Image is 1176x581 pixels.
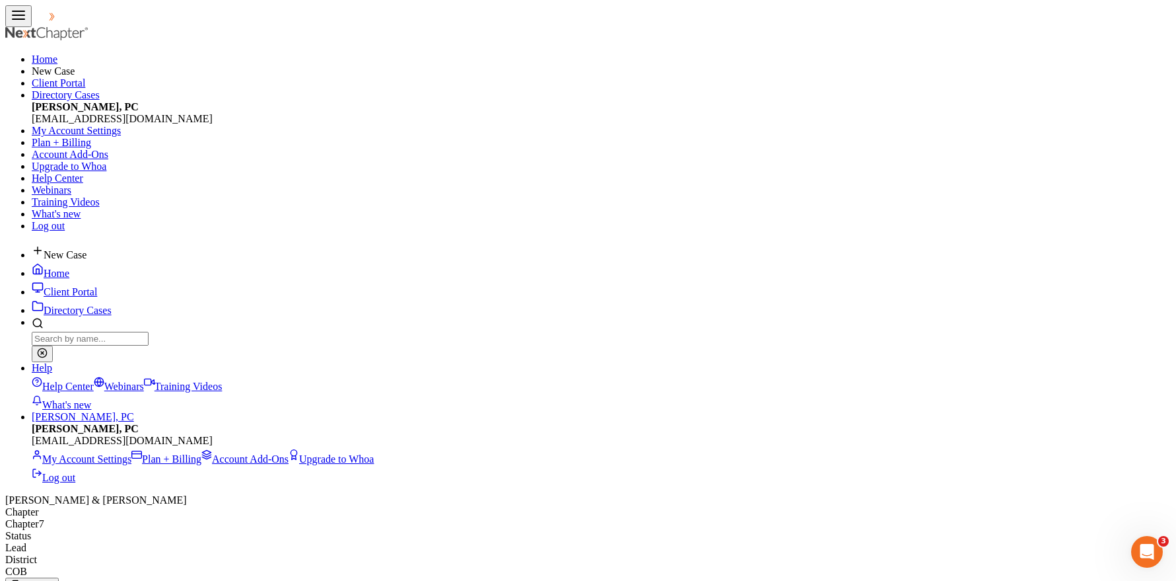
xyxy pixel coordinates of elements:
[32,196,100,208] a: Training Videos
[32,184,71,196] a: Webinars
[131,453,201,465] a: Plan + Billing
[5,542,1171,554] div: Lead
[32,220,65,231] a: Log out
[32,77,85,89] a: Client Portal
[44,249,86,260] span: New Case
[32,65,75,77] span: New Case
[5,506,1171,518] div: Chapter
[32,101,139,112] strong: [PERSON_NAME], PC
[32,286,97,297] a: Client Portal
[32,173,83,184] a: Help Center
[5,518,1171,530] div: Chapter
[32,423,139,434] strong: [PERSON_NAME], PC
[32,423,1171,484] div: [PERSON_NAME], PC
[32,411,134,422] a: [PERSON_NAME], PC
[32,399,91,410] a: What's new
[32,362,52,373] a: Help
[5,566,1171,578] div: COB
[32,374,1171,411] div: Help
[1131,536,1163,568] iframe: Intercom live chat
[32,268,69,279] a: Home
[32,137,91,148] a: Plan + Billing
[32,54,57,65] a: Home
[32,381,94,392] a: Help Center
[32,453,131,465] a: My Account Settings
[32,125,121,136] a: My Account Settings
[5,530,1171,542] div: Status
[39,518,44,529] span: 7
[94,381,144,392] a: Webinars
[32,10,116,23] img: NextChapter
[32,149,108,160] a: Account Add-Ons
[32,161,106,172] a: Upgrade to Whoa
[32,208,81,219] a: What's new
[32,332,149,346] input: Search by name...
[5,494,187,506] span: [PERSON_NAME] & [PERSON_NAME]
[201,453,289,465] a: Account Add-Ons
[144,381,223,392] a: Training Videos
[5,554,1171,566] div: District
[289,453,374,465] a: Upgrade to Whoa
[32,435,213,446] span: [EMAIL_ADDRESS][DOMAIN_NAME]
[32,113,213,124] span: [EMAIL_ADDRESS][DOMAIN_NAME]
[1158,536,1169,547] span: 3
[32,89,100,100] a: Directory Cases
[32,305,112,316] a: Directory Cases
[5,27,90,40] img: NextChapter
[32,472,75,483] a: Log out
